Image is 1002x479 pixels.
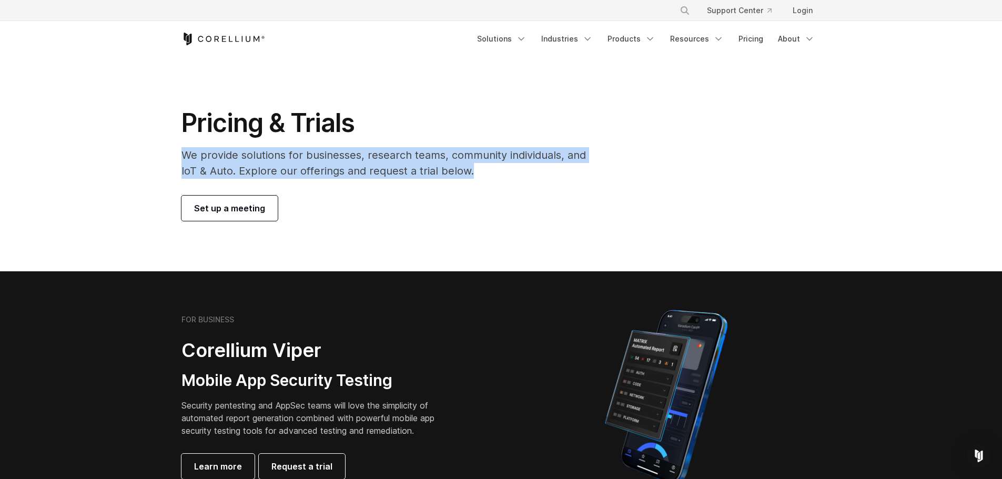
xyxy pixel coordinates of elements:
[271,460,332,473] span: Request a trial
[784,1,821,20] a: Login
[181,315,234,324] h6: FOR BUSINESS
[259,454,345,479] a: Request a trial
[601,29,662,48] a: Products
[664,29,730,48] a: Resources
[772,29,821,48] a: About
[181,454,255,479] a: Learn more
[732,29,770,48] a: Pricing
[699,1,780,20] a: Support Center
[675,1,694,20] button: Search
[181,399,451,437] p: Security pentesting and AppSec teams will love the simplicity of automated report generation comb...
[181,339,451,362] h2: Corellium Viper
[181,371,451,391] h3: Mobile App Security Testing
[966,443,991,468] div: Open Intercom Messenger
[535,29,599,48] a: Industries
[194,460,242,473] span: Learn more
[471,29,821,48] div: Navigation Menu
[667,1,821,20] div: Navigation Menu
[471,29,533,48] a: Solutions
[194,202,265,215] span: Set up a meeting
[181,147,601,179] p: We provide solutions for businesses, research teams, community individuals, and IoT & Auto. Explo...
[181,33,265,45] a: Corellium Home
[181,196,278,221] a: Set up a meeting
[181,107,601,139] h1: Pricing & Trials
